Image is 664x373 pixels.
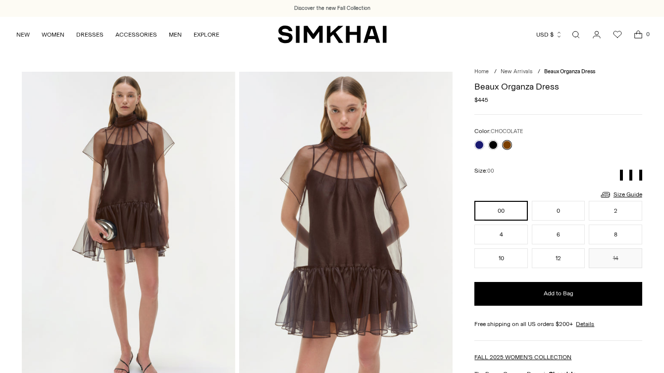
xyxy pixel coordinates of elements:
button: 6 [532,225,585,244]
div: / [494,68,497,76]
button: 00 [474,201,527,221]
span: 0 [643,30,652,39]
a: FALL 2025 WOMEN'S COLLECTION [474,354,571,361]
button: 10 [474,248,527,268]
a: New Arrivals [501,68,532,75]
a: NEW [16,24,30,46]
a: Details [576,320,594,328]
button: 14 [589,248,642,268]
a: DRESSES [76,24,103,46]
button: USD $ [536,24,562,46]
label: Size: [474,166,494,176]
a: WOMEN [42,24,64,46]
span: 00 [487,168,494,174]
nav: breadcrumbs [474,68,642,76]
a: Open cart modal [628,25,648,45]
button: Add to Bag [474,282,642,306]
a: Wishlist [608,25,627,45]
span: Beaux Organza Dress [544,68,595,75]
button: 4 [474,225,527,244]
a: Size Guide [600,188,642,201]
a: Go to the account page [587,25,607,45]
button: 8 [589,225,642,244]
button: 0 [532,201,585,221]
div: Free shipping on all US orders $200+ [474,320,642,328]
div: / [538,68,540,76]
span: CHOCOLATE [491,128,523,135]
a: Open search modal [566,25,586,45]
a: Home [474,68,489,75]
span: $445 [474,95,488,104]
a: Discover the new Fall Collection [294,4,370,12]
label: Color: [474,127,523,136]
button: 2 [589,201,642,221]
span: Add to Bag [544,289,573,298]
a: MEN [169,24,182,46]
h1: Beaux Organza Dress [474,82,642,91]
button: 12 [532,248,585,268]
a: SIMKHAI [278,25,387,44]
a: ACCESSORIES [115,24,157,46]
a: EXPLORE [194,24,219,46]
